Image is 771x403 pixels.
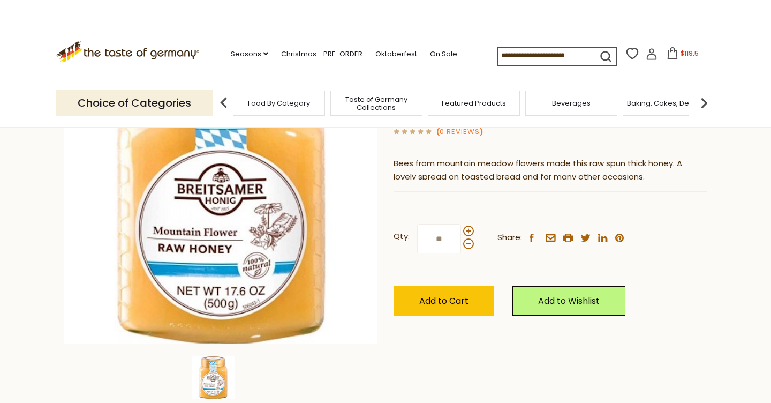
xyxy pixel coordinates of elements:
a: Featured Products [442,99,506,107]
p: Choice of Categories [56,90,213,116]
a: Beverages [552,99,591,107]
img: next arrow [693,92,715,114]
button: $119.5 [660,47,705,63]
button: Add to Cart [394,286,494,316]
a: 0 Reviews [440,126,480,138]
img: Breitsamer Creamy Mountain Flower Honey in Jar 17.6 oz [64,31,377,344]
span: ( ) [436,126,483,137]
a: On Sale [430,48,457,60]
span: Add to Cart [419,295,468,307]
span: $119.5 [681,49,699,58]
a: Baking, Cakes, Desserts [627,99,710,107]
img: previous arrow [213,92,235,114]
strong: Qty: [394,230,410,243]
a: Oktoberfest [375,48,417,60]
img: Breitsamer Creamy Mountain Flower Honey in Jar 17.6 oz [192,356,235,399]
p: Bees from mountain meadow flowers made this raw spun thick honey. A lovely spread on toasted brea... [394,157,707,184]
a: Christmas - PRE-ORDER [281,48,362,60]
span: Share: [497,231,522,244]
input: Qty: [417,224,461,253]
a: Food By Category [248,99,310,107]
a: Seasons [231,48,268,60]
a: Add to Wishlist [512,286,625,316]
a: Taste of Germany Collections [334,95,419,111]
